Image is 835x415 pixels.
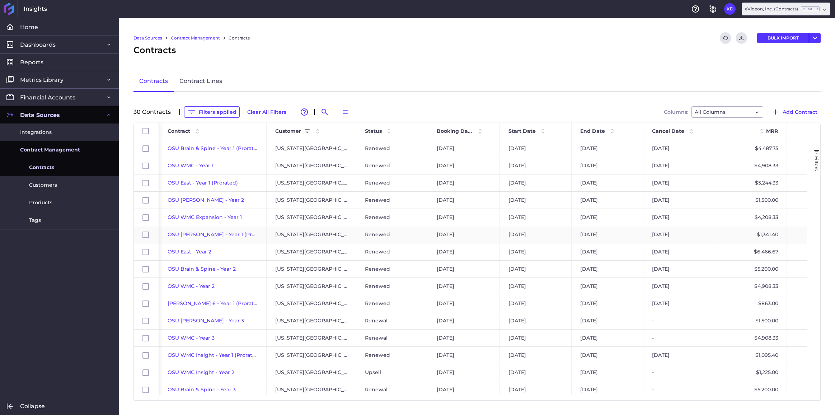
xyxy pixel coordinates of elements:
div: [DATE] [572,330,643,346]
div: Press SPACE to select this row. [134,381,159,398]
div: Press SPACE to select this row. [134,157,159,174]
div: [DATE] [643,209,715,226]
div: Press SPACE to select this row. [134,226,159,243]
button: Help [690,3,701,15]
div: [DATE] [428,157,500,174]
div: [DATE] [643,295,715,312]
span: Collapse [20,402,45,410]
span: Cancel Date [652,128,684,134]
button: User Menu [724,3,736,15]
div: [DATE] [643,226,715,243]
span: [PERSON_NAME] 6 - Year 1 (Prorated) [168,300,262,307]
div: Renewed [356,174,428,191]
button: User Menu [809,33,821,43]
div: [DATE] [500,209,572,226]
button: Download [736,32,747,44]
div: Upsell [356,364,428,381]
div: [DATE] [428,278,500,295]
span: [US_STATE][GEOGRAPHIC_DATA] [275,140,348,157]
button: Clear All Filters [244,106,290,118]
a: OSU [PERSON_NAME] - Year 1 (Prorated) [168,231,271,238]
div: - [643,364,715,381]
div: $5,200.00 [715,261,787,278]
div: Press SPACE to select this row. [134,192,159,209]
div: Renewed [356,347,428,364]
div: [DATE] [500,347,572,364]
div: [DATE] [643,140,715,157]
span: [US_STATE][GEOGRAPHIC_DATA] [275,227,348,243]
span: [US_STATE][GEOGRAPHIC_DATA] [275,347,348,363]
a: OSU Brain & Spine - Year 2 [168,266,236,272]
div: [DATE] [572,295,643,312]
div: [DATE] [572,312,643,329]
div: [DATE] [572,364,643,381]
div: [DATE] [643,347,715,364]
div: Dropdown select [742,3,830,15]
span: [US_STATE][GEOGRAPHIC_DATA] [275,313,348,329]
div: $4,908.33 [715,330,787,346]
span: Contracts [133,44,176,57]
div: $4,487.75 [715,140,787,157]
div: Renewed [356,261,428,278]
div: [DATE] [572,174,643,191]
div: [DATE] [643,174,715,191]
div: [DATE] [428,192,500,209]
span: [US_STATE][GEOGRAPHIC_DATA] [275,382,348,398]
a: OSU Brain & Spine - Year 1 (Prorated) [168,145,262,151]
div: [DATE] [428,209,500,226]
div: [DATE] [500,140,572,157]
div: $1,500.00 [715,312,787,329]
div: Press SPACE to select this row. [134,174,159,192]
div: Press SPACE to select this row. [134,312,159,330]
div: [DATE] [572,278,643,295]
a: Data Sources [133,35,162,41]
div: [DATE] [500,157,572,174]
span: [US_STATE][GEOGRAPHIC_DATA] [275,278,348,294]
div: [DATE] [572,209,643,226]
div: $1,341.40 [715,226,787,243]
a: OSU WMC Insight - Year 1 (Prorated) [168,352,261,358]
span: [US_STATE][GEOGRAPHIC_DATA] [275,295,348,312]
a: OSU WMC - Year 1 [168,162,214,169]
span: OSU Brain & Spine - Year 3 [168,386,236,393]
div: [DATE] [572,381,643,398]
div: [DATE] [428,312,500,329]
div: Press SPACE to select this row. [134,140,159,157]
a: Contracts [133,71,174,92]
div: [DATE] [643,243,715,260]
span: Home [20,23,38,31]
div: [DATE] [428,243,500,260]
div: [DATE] [500,261,572,278]
span: Status [365,128,382,134]
div: $6,466.67 [715,243,787,260]
a: OSU [PERSON_NAME] - Year 2 [168,197,244,203]
div: - [643,330,715,346]
button: Refresh [720,32,731,44]
div: [DATE] [428,347,500,364]
div: - [643,381,715,398]
span: [US_STATE][GEOGRAPHIC_DATA] [275,244,348,260]
div: [DATE] [500,226,572,243]
span: OSU WMC - Year 2 [168,283,215,289]
div: Renewed [356,209,428,226]
span: Metrics Library [20,76,64,84]
div: $4,908.33 [715,157,787,174]
div: [DATE] [428,174,500,191]
div: eVideon, Inc. (Contracts) [745,6,820,12]
span: Contract Management [20,146,80,154]
div: [DATE] [572,226,643,243]
div: Renewal [356,330,428,346]
div: [DATE] [572,347,643,364]
div: Renewed [356,140,428,157]
div: [DATE] [428,364,500,381]
a: OSU WMC - Year 3 [168,335,215,341]
div: $5,244.33 [715,174,787,191]
a: OSU WMC Insight - Year 2 [168,369,234,376]
span: [US_STATE][GEOGRAPHIC_DATA] [275,364,348,381]
span: Customers [29,181,57,189]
